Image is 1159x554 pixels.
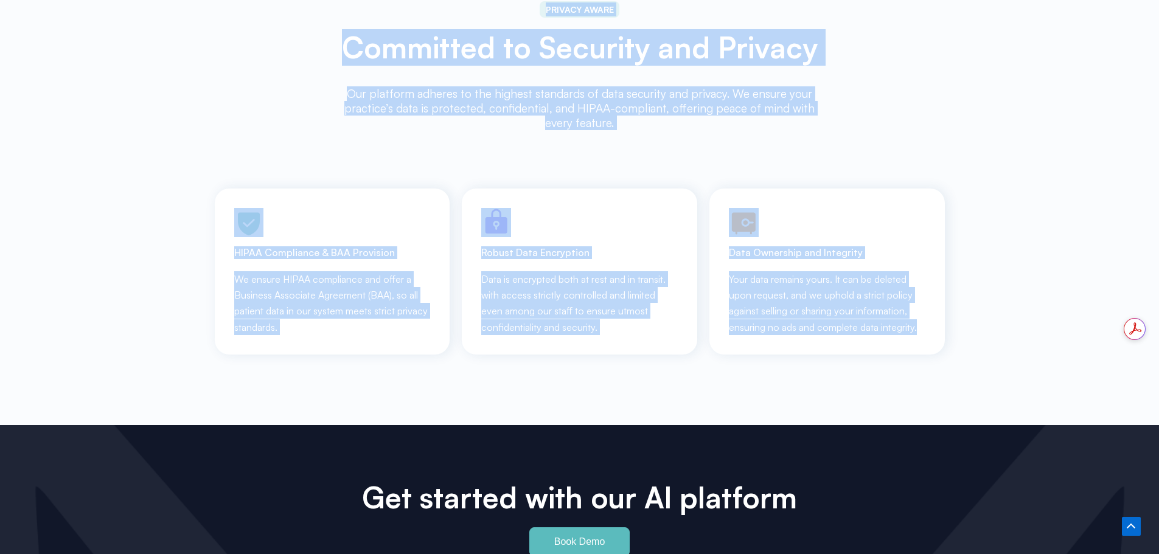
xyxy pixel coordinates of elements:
[330,30,829,65] h2: Committed to Security and Privacy
[481,271,678,336] p: Data is encrypted both at rest and in transit. with access strictly controlled and limited even a...
[729,271,925,336] p: Your data remains yours. It can be deleted upon request, and we uphold a strict policy against se...
[330,480,829,515] h2: Get started with our Al platform
[234,271,431,336] p: We ensure HIPAA compliance and offer a Business Associate Agreement (BAA), so all patient data in...
[554,537,605,547] span: Book Demo
[481,246,678,259] h3: Robust Data Encryption
[729,246,925,259] h3: Data Ownership and Integrity
[330,86,829,130] p: Our platform adheres to the highest standards of data security and privacy. We ensure your practi...
[234,246,431,259] h3: HIPAA Compliance & BAA Provision
[546,2,614,16] span: PRIVACY AWARE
